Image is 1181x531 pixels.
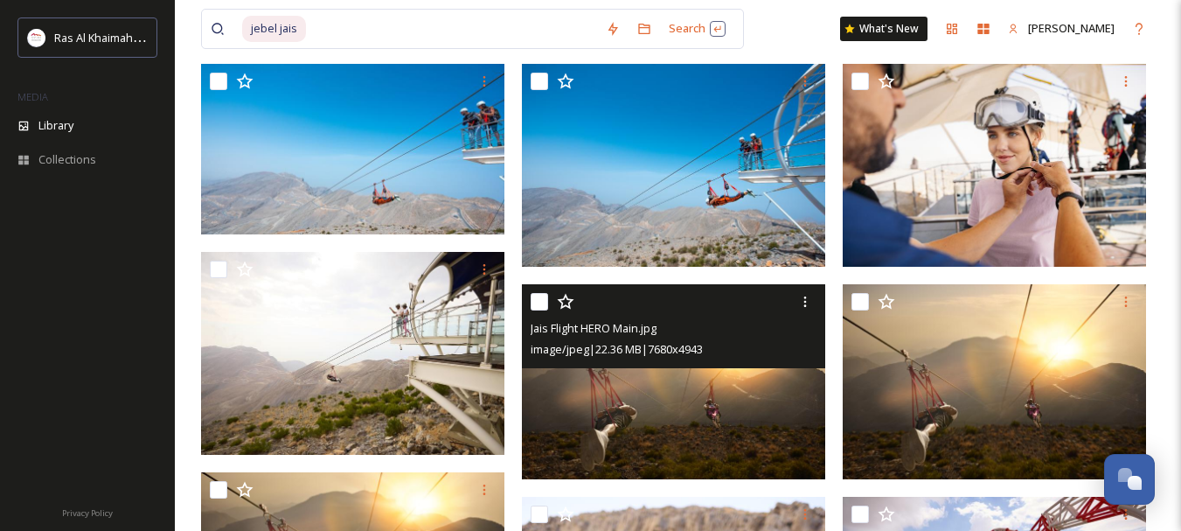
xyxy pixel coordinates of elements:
a: Privacy Policy [62,501,113,522]
img: Jais flight (2) RAK.jpg [843,64,1146,266]
img: Jais Flight RAK.jpg [522,64,825,266]
span: Ras Al Khaimah Tourism Development Authority [54,29,302,45]
img: Jais Flight HERO 03.jpg [201,252,504,454]
span: Privacy Policy [62,507,113,519]
span: MEDIA [17,90,48,103]
span: Jais Flight HERO Main.jpg [531,320,656,336]
img: Logo_RAKTDA_RGB-01.png [28,29,45,46]
img: Jebel Jais Flight - square image on right.jpg [201,64,504,234]
button: Open Chat [1104,454,1155,505]
div: Search [660,11,734,45]
span: jebel jais [242,16,306,41]
a: What's New [840,17,927,41]
img: Jais Flight HERO Main MB.jpg [843,283,1146,479]
span: [PERSON_NAME] [1028,20,1115,36]
a: [PERSON_NAME] [999,11,1123,45]
span: image/jpeg | 22.36 MB | 7680 x 4943 [531,341,703,357]
span: Library [38,117,73,134]
span: Collections [38,151,96,168]
img: Jais Flight HERO Main.jpg [522,284,825,480]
